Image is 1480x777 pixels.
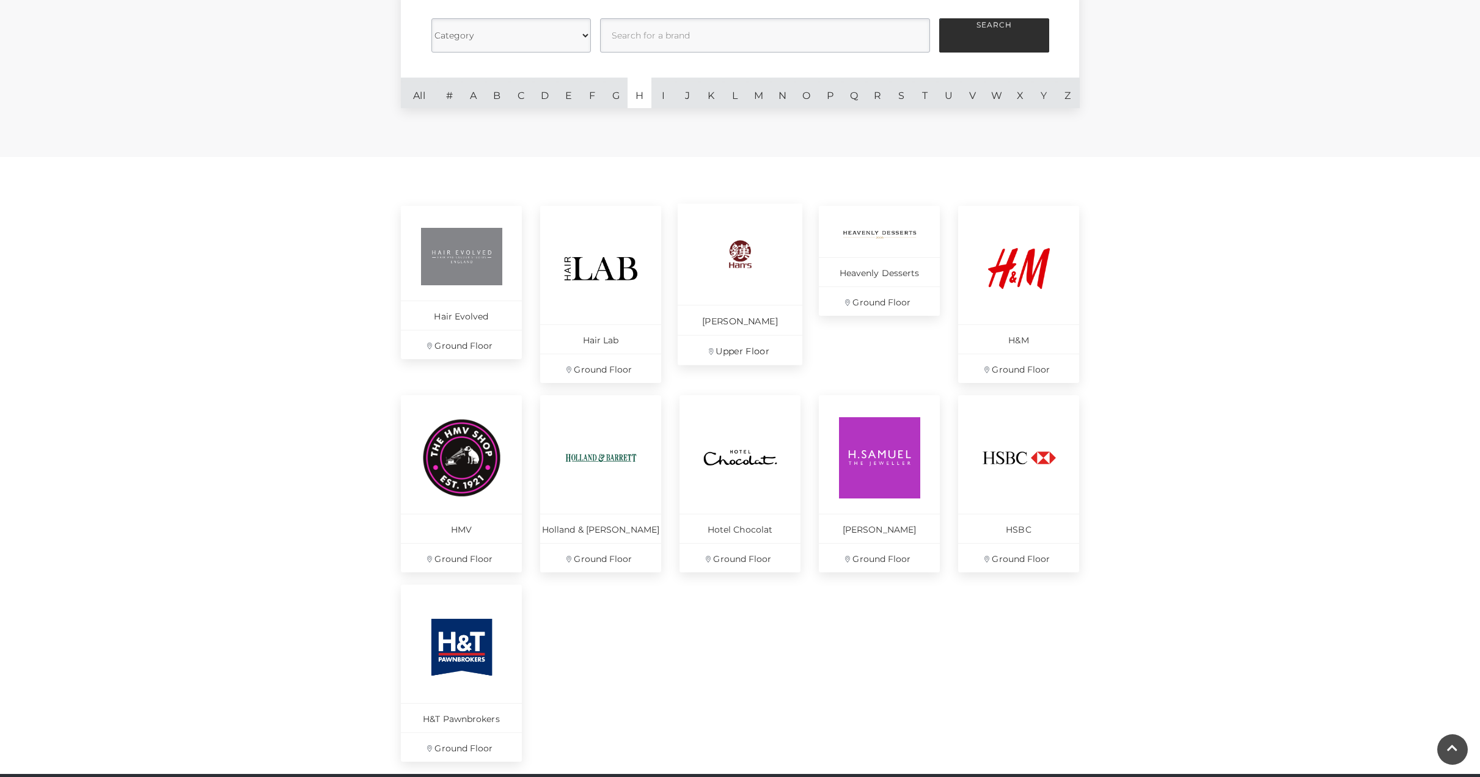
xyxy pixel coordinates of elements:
p: Ground Floor [819,543,940,572]
p: Ground Floor [401,543,522,572]
a: H&M Ground Floor [958,206,1079,383]
a: Hair Lab Ground Floor [540,206,661,383]
a: V [961,78,984,108]
p: H&T Pawnbrokers [401,703,522,732]
p: Ground Floor [819,286,940,316]
a: A [461,78,485,108]
a: W [984,78,1008,108]
p: Ground Floor [540,354,661,383]
a: H [628,78,651,108]
p: Ground Floor [540,543,661,572]
a: Y [1032,78,1056,108]
p: Heavenly Desserts [819,257,940,286]
p: Ground Floor [680,543,800,572]
input: Search for a brand [600,18,930,53]
a: Z [1056,78,1080,108]
button: Search [939,18,1049,53]
a: B [485,78,509,108]
a: I [651,78,675,108]
a: # [438,78,461,108]
a: L [723,78,747,108]
a: Holland & [PERSON_NAME] Ground Floor [540,395,661,572]
a: All [401,78,438,108]
p: [PERSON_NAME] [819,514,940,543]
p: Ground Floor [401,330,522,359]
a: J [675,78,699,108]
a: Q [842,78,866,108]
a: C [509,78,533,108]
a: F [581,78,604,108]
a: E [557,78,581,108]
a: Hotel Chocolat Ground Floor [680,395,800,572]
p: H&M [958,324,1079,354]
p: HMV [401,514,522,543]
a: X [1008,78,1032,108]
p: Ground Floor [401,732,522,762]
a: [PERSON_NAME] Ground Floor [819,395,940,572]
a: HMV Ground Floor [401,395,522,572]
a: U [937,78,961,108]
a: Heavenly Desserts Ground Floor [819,206,940,316]
a: T [913,78,937,108]
a: N [771,78,794,108]
p: Ground Floor [958,354,1079,383]
p: Hair Evolved [401,301,522,330]
a: O [794,78,818,108]
a: HSBC Ground Floor [958,395,1079,572]
p: Hair Lab [540,324,661,354]
a: D [533,78,557,108]
a: K [699,78,723,108]
p: HSBC [958,514,1079,543]
a: M [747,78,771,108]
a: S [890,78,914,108]
a: P [818,78,842,108]
p: Ground Floor [958,543,1079,572]
p: [PERSON_NAME] [678,305,802,335]
a: R [866,78,890,108]
a: [PERSON_NAME] Upper Floor [678,203,802,365]
p: Upper Floor [678,335,802,365]
a: G [604,78,628,108]
a: Hair Evolved Ground Floor [401,206,522,359]
p: Holland & [PERSON_NAME] [540,514,661,543]
p: Hotel Chocolat [680,514,800,543]
a: H&T Pawnbrokers Ground Floor [401,585,522,762]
